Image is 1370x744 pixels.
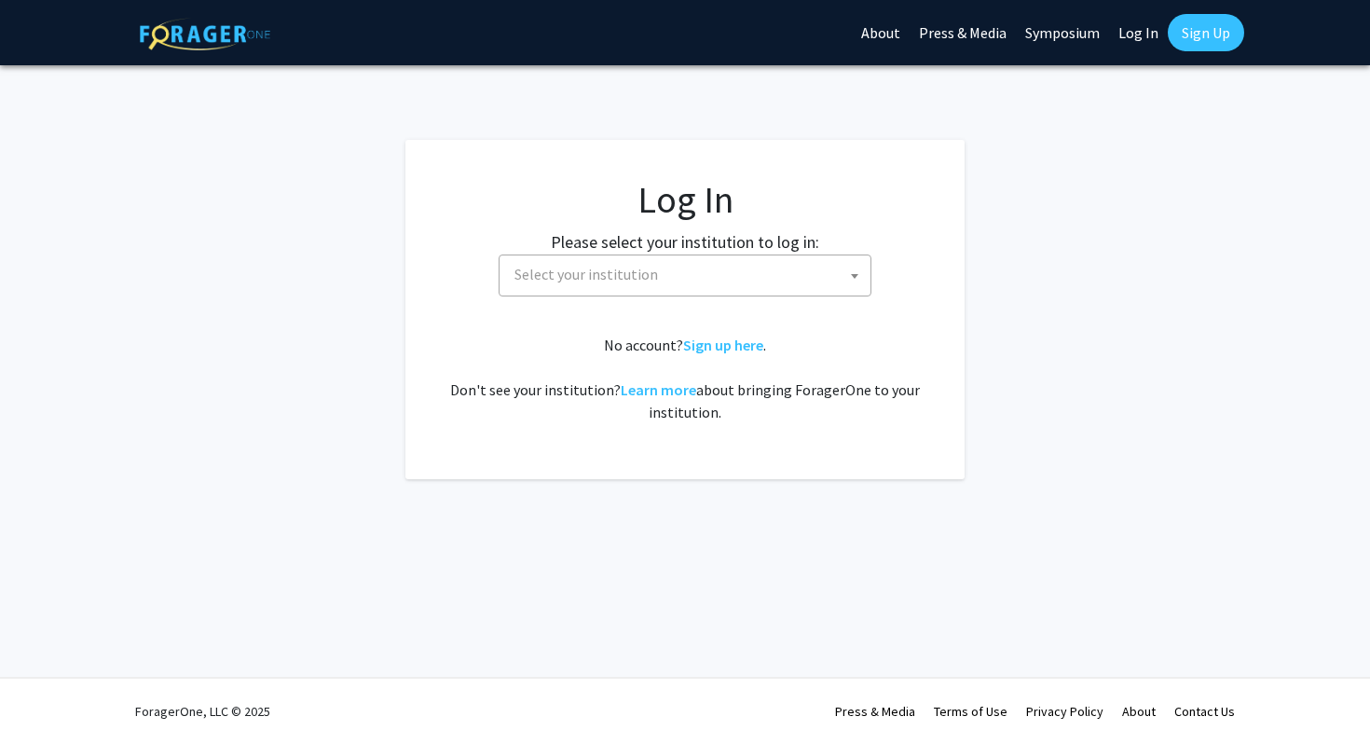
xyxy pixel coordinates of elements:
[1122,703,1156,720] a: About
[683,336,763,354] a: Sign up here
[443,334,927,423] div: No account? . Don't see your institution? about bringing ForagerOne to your institution.
[514,265,658,283] span: Select your institution
[1168,14,1244,51] a: Sign Up
[621,380,696,399] a: Learn more about bringing ForagerOne to your institution
[835,703,915,720] a: Press & Media
[1026,703,1103,720] a: Privacy Policy
[934,703,1007,720] a: Terms of Use
[499,255,871,296] span: Select your institution
[1174,703,1235,720] a: Contact Us
[140,18,270,50] img: ForagerOne Logo
[443,177,927,222] h1: Log In
[551,229,819,255] label: Please select your institution to log in:
[507,255,870,294] span: Select your institution
[135,679,270,744] div: ForagerOne, LLC © 2025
